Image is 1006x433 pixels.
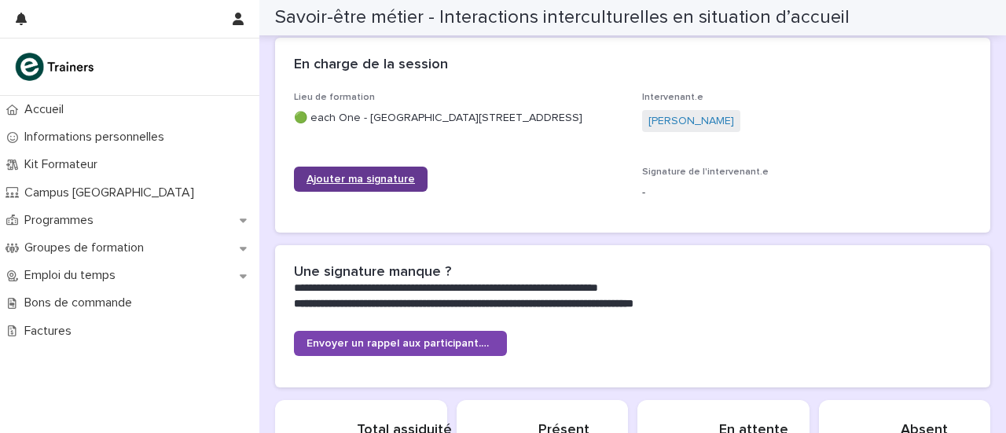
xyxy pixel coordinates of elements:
[294,264,451,281] h2: Une signature manque ?
[18,324,84,339] p: Factures
[307,338,494,349] span: Envoyer un rappel aux participant.e.s
[275,6,850,29] h2: Savoir-être métier - Interactions interculturelles en situation d’accueil
[18,240,156,255] p: Groupes de formation
[642,185,971,201] p: -
[642,93,703,102] span: Intervenant.e
[18,268,128,283] p: Emploi du temps
[18,157,110,172] p: Kit Formateur
[648,113,734,130] a: [PERSON_NAME]
[294,110,623,127] p: 🟢 each One - [GEOGRAPHIC_DATA][STREET_ADDRESS]
[307,174,415,185] span: Ajouter ma signature
[294,57,448,74] h2: En charge de la session
[13,51,99,83] img: K0CqGN7SDeD6s4JG8KQk
[18,185,207,200] p: Campus [GEOGRAPHIC_DATA]
[294,167,428,192] a: Ajouter ma signature
[18,102,76,117] p: Accueil
[18,130,177,145] p: Informations personnelles
[294,93,375,102] span: Lieu de formation
[642,167,769,177] span: Signature de l'intervenant.e
[18,213,106,228] p: Programmes
[294,331,507,356] a: Envoyer un rappel aux participant.e.s
[18,295,145,310] p: Bons de commande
